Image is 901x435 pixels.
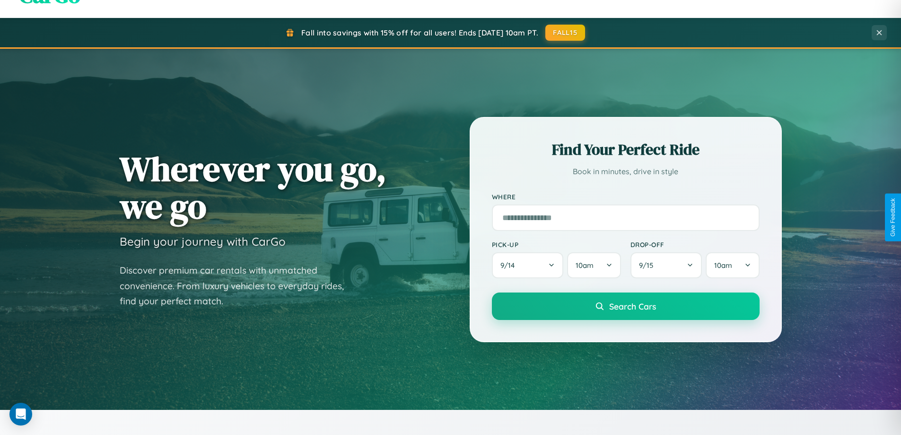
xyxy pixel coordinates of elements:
span: Fall into savings with 15% off for all users! Ends [DATE] 10am PT. [301,28,538,37]
button: 9/14 [492,252,564,278]
button: 9/15 [630,252,702,278]
span: 10am [576,261,594,270]
div: Open Intercom Messenger [9,403,32,426]
h3: Begin your journey with CarGo [120,234,286,249]
p: Book in minutes, drive in style [492,165,760,178]
h2: Find Your Perfect Ride [492,139,760,160]
label: Pick-up [492,240,621,249]
h1: Wherever you go, we go [120,150,386,225]
span: 9 / 15 [639,261,658,270]
button: FALL15 [545,25,585,41]
p: Discover premium car rentals with unmatched convenience. From luxury vehicles to everyday rides, ... [120,263,356,309]
div: Give Feedback [890,198,896,237]
span: 10am [714,261,732,270]
span: Search Cars [609,301,656,311]
span: 9 / 14 [500,261,519,270]
label: Where [492,193,760,201]
button: 10am [567,252,621,278]
button: Search Cars [492,293,760,320]
label: Drop-off [630,240,760,249]
button: 10am [706,252,759,278]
